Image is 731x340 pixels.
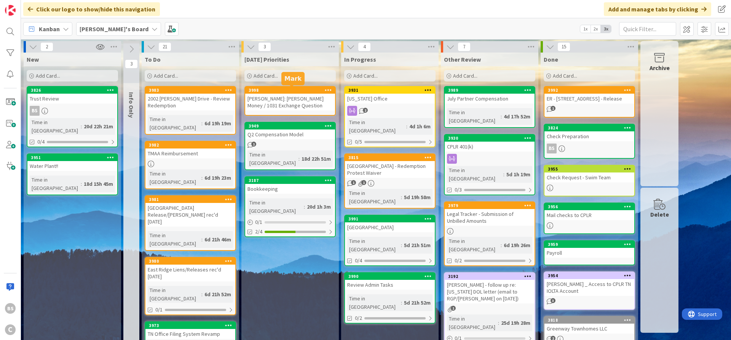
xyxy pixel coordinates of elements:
div: 3980 [149,259,235,264]
div: 3955 [544,166,634,172]
span: Support [16,1,35,10]
div: C [5,324,16,335]
a: 3949Q2 Compensation ModelTime in [GEOGRAPHIC_DATA]:18d 22h 51m [244,122,336,170]
div: Time in [GEOGRAPHIC_DATA] [247,198,304,215]
span: : [401,298,402,307]
span: 0/2 [455,257,462,265]
div: 3981 [149,197,235,202]
a: 3981[GEOGRAPHIC_DATA] Release/[PERSON_NAME] rec'd [DATE]Time in [GEOGRAPHIC_DATA]:6d 21h 46m [145,195,236,251]
div: Time in [GEOGRAPHIC_DATA] [148,115,201,132]
span: : [406,122,407,131]
div: 3979Legal Tracker - Submission of Unbilled Amounts [445,202,535,226]
div: Trust Review [27,94,117,104]
a: 3998[PERSON_NAME]: [PERSON_NAME] Money / 1031 Exchange Question [244,86,336,116]
div: 3930CPLR 401(k) [445,135,535,152]
div: [GEOGRAPHIC_DATA] - Redemption Protest Waiver [345,161,435,178]
span: To Do [145,56,161,63]
span: Add Card... [453,72,477,79]
div: 20d 1h 3m [305,203,333,211]
div: 3998 [249,88,335,93]
div: 3982 [149,142,235,148]
div: 3979 [448,203,535,208]
h5: Mark [284,75,302,82]
div: 3989 [445,87,535,94]
a: 3959Payroll [544,240,635,265]
a: 3990Review Admin TasksTime in [GEOGRAPHIC_DATA]:5d 21h 52m0/2 [344,272,436,324]
div: 6d 21h 52m [203,290,233,298]
a: 3951Water Plant!!Time in [GEOGRAPHIC_DATA]:18d 15h 45m [27,153,118,195]
div: 3931[US_STATE] Office [345,87,435,104]
a: 3982TMAA ReimbursementTime in [GEOGRAPHIC_DATA]:6d 19h 23m [145,141,236,189]
div: 3824Check Preparation [544,125,634,141]
div: 2002 [PERSON_NAME] Drive - Review Redemption [145,94,235,110]
div: 3956Mail checks to CPLR [544,203,634,220]
div: 18d 15h 45m [82,180,115,188]
div: 20d 22h 21m [82,122,115,131]
a: 3992ER - [STREET_ADDRESS] - Release [544,86,635,118]
span: Add Card... [254,72,278,79]
span: 1x [580,25,591,33]
div: BS [30,106,40,116]
span: : [401,241,402,249]
div: Add and manage tabs by clicking [604,2,711,16]
div: Time in [GEOGRAPHIC_DATA] [30,176,81,192]
div: 3979 [445,202,535,209]
div: TMAA Reimbursement [145,148,235,158]
a: 3955Check Request - Swim Team [544,165,635,196]
span: 3 [551,298,555,303]
div: BS [544,144,634,153]
div: Time in [GEOGRAPHIC_DATA] [347,237,401,254]
div: Water Plant!! [27,161,117,171]
div: Click our logo to show/hide this navigation [23,2,160,16]
div: Time in [GEOGRAPHIC_DATA] [447,166,503,183]
div: 5d 19h 58m [402,193,433,201]
span: 15 [557,42,570,51]
div: [PERSON_NAME] - follow up re: [US_STATE] DOL letter (email to RGP/[PERSON_NAME] on [DATE]) [445,280,535,303]
span: Done [544,56,558,63]
a: 3991[GEOGRAPHIC_DATA]Time in [GEOGRAPHIC_DATA]:5d 21h 51m0/4 [344,215,436,266]
span: : [201,174,203,182]
div: 3954 [544,272,634,279]
span: 2 [363,108,368,113]
span: 0/4 [355,257,362,265]
div: 3983 [145,87,235,94]
div: 3992 [544,87,634,94]
div: Check Preparation [544,131,634,141]
span: : [501,241,502,249]
a: 3954[PERSON_NAME] _ Access to CPLR TN IOLTA Account [544,271,635,310]
div: BS [547,144,557,153]
div: 3824 [544,125,634,131]
div: 3949 [249,123,335,129]
span: 1 [251,142,256,147]
div: Payroll [544,248,634,258]
div: 4d 17h 52m [502,112,532,121]
div: 3973TN Office Filing System Revamp [145,322,235,339]
div: 3990 [348,274,435,279]
div: Time in [GEOGRAPHIC_DATA] [347,294,401,311]
span: : [201,119,203,128]
div: Time in [GEOGRAPHIC_DATA] [148,169,201,186]
span: : [304,203,305,211]
div: Time in [GEOGRAPHIC_DATA] [148,286,201,303]
input: Quick Filter... [619,22,676,36]
div: 3959 [548,242,634,247]
span: Today's Priorities [244,56,289,63]
div: [PERSON_NAME]: [PERSON_NAME] Money / 1031 Exchange Question [245,94,335,110]
div: 18d 22h 51m [300,155,333,163]
span: 0/4 [37,138,45,146]
div: 3818 [544,317,634,324]
div: Legal Tracker - Submission of Unbilled Amounts [445,209,535,226]
span: Add Card... [154,72,178,79]
a: 3930CPLR 401(k)Time in [GEOGRAPHIC_DATA]:5d 1h 19m0/3 [444,134,535,195]
div: 3192 [448,274,535,279]
a: 3989July Partner CompensationTime in [GEOGRAPHIC_DATA]:4d 17h 52m [444,86,535,128]
div: Delete [650,210,669,219]
span: 1 [361,180,366,185]
div: 3992 [548,88,634,93]
span: : [201,290,203,298]
span: : [501,112,502,121]
a: 3980East Ridge Liens/Releases rec'd [DATE]Time in [GEOGRAPHIC_DATA]:6d 21h 52m0/1 [145,257,236,315]
div: 3990 [345,273,435,280]
div: Greenway Townhomes LLC [544,324,634,334]
span: Info Only [128,92,135,118]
